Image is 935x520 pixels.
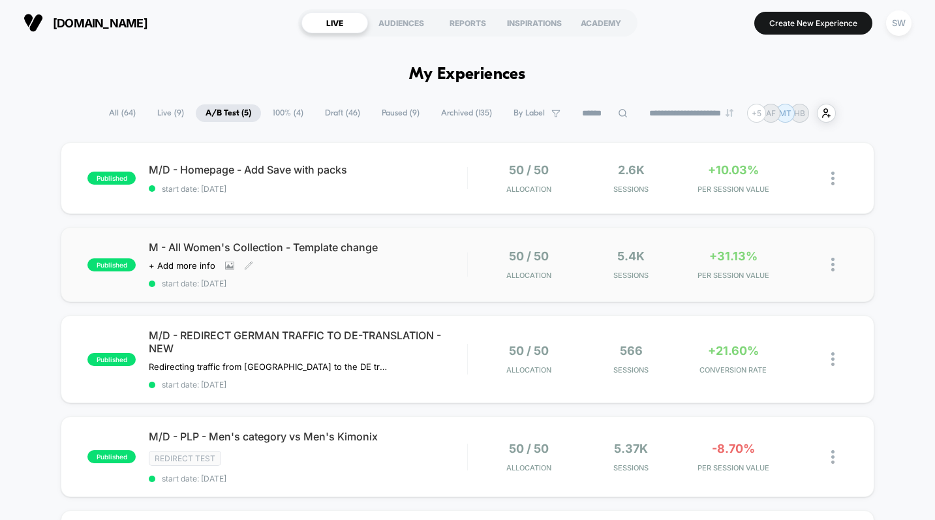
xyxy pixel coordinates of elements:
div: AUDIENCES [368,12,435,33]
span: start date: [DATE] [149,184,467,194]
span: 566 [620,344,643,358]
span: start date: [DATE] [149,474,467,483]
p: MT [779,108,791,118]
p: HB [794,108,805,118]
button: SW [882,10,915,37]
span: Allocation [506,271,551,280]
div: REPORTS [435,12,501,33]
span: Sessions [583,365,679,375]
span: 50 / 50 [509,442,549,455]
img: Visually logo [23,13,43,33]
span: Allocation [506,185,551,194]
button: [DOMAIN_NAME] [20,12,151,33]
span: Sessions [583,185,679,194]
div: INSPIRATIONS [501,12,568,33]
span: 50 / 50 [509,249,549,263]
img: close [831,258,835,271]
span: start date: [DATE] [149,380,467,390]
span: PER SESSION VALUE [685,271,781,280]
div: LIVE [301,12,368,33]
span: published [87,450,136,463]
div: SW [886,10,912,36]
span: 100% ( 4 ) [263,104,313,122]
span: M/D - Homepage - Add Save with packs [149,163,467,176]
span: By Label [513,108,545,118]
div: + 5 [747,104,766,123]
img: close [831,172,835,185]
span: M - All Women's Collection - Template change [149,241,467,254]
button: Create New Experience [754,12,872,35]
span: Sessions [583,271,679,280]
div: ACADEMY [568,12,634,33]
span: +21.60% [708,344,759,358]
span: 2.6k [618,163,645,177]
span: Live ( 9 ) [147,104,194,122]
span: M/D - REDIRECT GERMAN TRAFFIC TO DE-TRANSLATION - NEW [149,329,467,355]
span: +10.03% [708,163,759,177]
span: +31.13% [709,249,758,263]
img: end [726,109,733,117]
img: close [831,450,835,464]
span: Allocation [506,365,551,375]
span: A/B Test ( 5 ) [196,104,261,122]
span: Archived ( 135 ) [431,104,502,122]
span: 50 / 50 [509,344,549,358]
h1: My Experiences [409,65,526,84]
span: Draft ( 46 ) [315,104,370,122]
span: 50 / 50 [509,163,549,177]
span: published [87,353,136,366]
span: Redirecting traffic from [GEOGRAPHIC_DATA] to the DE translation of the website. [149,361,391,372]
span: + Add more info [149,260,215,271]
span: PER SESSION VALUE [685,463,781,472]
span: published [87,258,136,271]
span: published [87,172,136,185]
span: start date: [DATE] [149,279,467,288]
span: 5.37k [614,442,648,455]
span: PER SESSION VALUE [685,185,781,194]
span: [DOMAIN_NAME] [53,16,147,30]
span: 5.4k [617,249,645,263]
span: -8.70% [712,442,755,455]
p: AF [766,108,776,118]
span: M/D - PLP - Men's category vs Men's Kimonix [149,430,467,443]
img: close [831,352,835,366]
span: Allocation [506,463,551,472]
span: CONVERSION RATE [685,365,781,375]
span: All ( 64 ) [99,104,146,122]
span: Paused ( 9 ) [372,104,429,122]
span: Sessions [583,463,679,472]
span: Redirect Test [149,451,221,466]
